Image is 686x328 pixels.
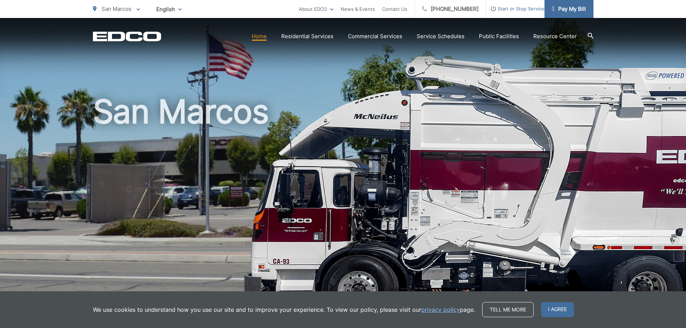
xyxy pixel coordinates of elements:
a: Contact Us [382,5,407,13]
span: I agree [541,302,574,317]
a: privacy policy [421,305,460,314]
a: Residential Services [281,32,333,41]
h1: San Marcos [93,94,593,322]
a: Commercial Services [348,32,402,41]
a: Service Schedules [417,32,465,41]
a: Tell me more [482,302,534,317]
a: EDCD logo. Return to the homepage. [93,31,161,41]
p: We use cookies to understand how you use our site and to improve your experience. To view our pol... [93,305,475,314]
span: San Marcos [102,5,131,12]
a: Resource Center [533,32,577,41]
span: English [151,3,187,15]
a: News & Events [341,5,375,13]
a: Public Facilities [479,32,519,41]
a: Home [252,32,267,41]
span: Pay My Bill [552,5,586,13]
a: About EDCO [299,5,333,13]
